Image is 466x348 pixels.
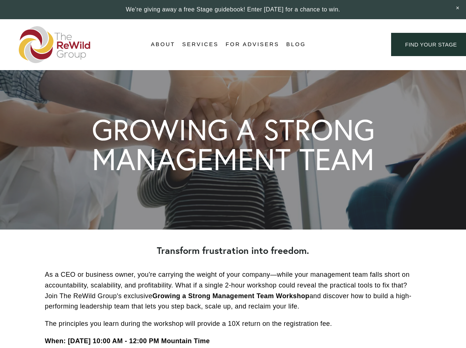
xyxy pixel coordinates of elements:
h1: GROWING A STRONG [92,115,375,144]
a: folder dropdown [182,39,219,50]
a: Blog [286,39,306,50]
img: The ReWild Group [19,26,91,63]
span: Services [182,39,219,49]
a: folder dropdown [151,39,175,50]
a: For Advisers [225,39,279,50]
p: As a CEO or business owner, you're carrying the weight of your company—while your management team... [45,269,421,312]
p: The principles you learn during the workshop will provide a 10X return on the registration fee. [45,318,421,329]
strong: When: [45,337,66,345]
strong: Transform frustration into freedom. [157,244,309,256]
h1: MANAGEMENT TEAM [92,144,374,174]
strong: Growing a Strong Management Team Workshop [152,292,310,300]
span: About [151,39,175,49]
